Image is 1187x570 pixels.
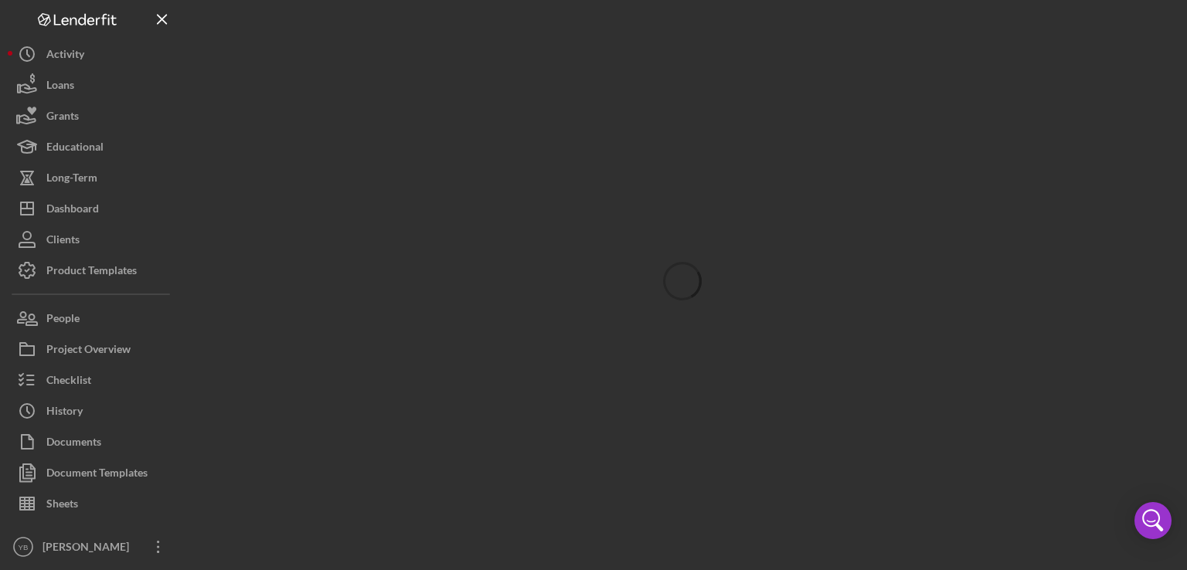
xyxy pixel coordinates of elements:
div: Open Intercom Messenger [1134,502,1172,539]
button: Checklist [8,365,178,395]
div: History [46,395,83,430]
button: Documents [8,426,178,457]
text: YB [19,543,29,551]
button: Project Overview [8,334,178,365]
div: Document Templates [46,457,148,492]
button: Activity [8,39,178,70]
button: Document Templates [8,457,178,488]
button: Educational [8,131,178,162]
div: Loans [46,70,74,104]
div: Clients [46,224,80,259]
div: Educational [46,131,104,166]
button: People [8,303,178,334]
div: People [46,303,80,338]
div: Product Templates [46,255,137,290]
div: Dashboard [46,193,99,228]
div: Documents [46,426,101,461]
div: Sheets [46,488,78,523]
button: Sheets [8,488,178,519]
button: Grants [8,100,178,131]
div: [PERSON_NAME] [39,531,139,566]
button: History [8,395,178,426]
div: Checklist [46,365,91,399]
button: Dashboard [8,193,178,224]
div: Grants [46,100,79,135]
button: Long-Term [8,162,178,193]
div: Long-Term [46,162,97,197]
div: Activity [46,39,84,73]
button: Loans [8,70,178,100]
button: YB[PERSON_NAME] [8,531,178,562]
div: Project Overview [46,334,131,368]
button: Product Templates [8,255,178,286]
button: Clients [8,224,178,255]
